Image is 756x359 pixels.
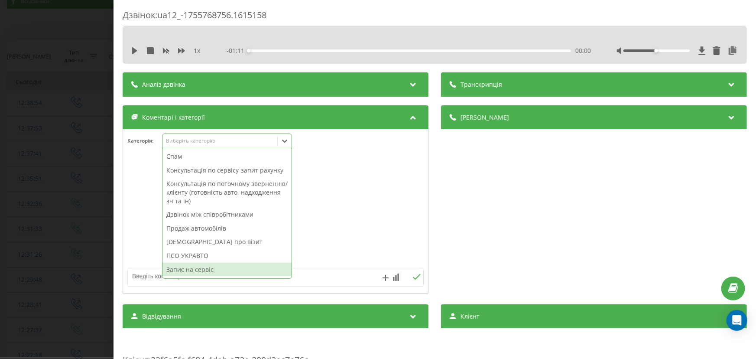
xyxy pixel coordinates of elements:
div: [DEMOGRAPHIC_DATA] про візит [162,235,292,249]
div: Виберіть категорію [165,137,274,144]
span: 00:00 [575,46,591,55]
div: Accessibility label [247,49,250,52]
h4: Категорія : [127,138,162,144]
span: 1 x [194,46,200,55]
span: Транскрипція [461,80,502,89]
div: Придбання запасних частин [162,276,292,290]
div: Продаж автомобілів [162,222,292,235]
div: Запис на сервіс [162,263,292,277]
div: Спам [162,150,292,163]
div: Accessibility label [654,49,658,52]
span: Аналіз дзвінка [142,80,185,89]
div: Дзвінок : ua12_-1755768756.1615158 [123,9,747,26]
span: Клієнт [461,312,480,321]
span: - 01:11 [227,46,249,55]
div: Open Intercom Messenger [727,310,747,331]
div: Консультація по поточному зверненню/клієнту (готовність авто, надходження зч та ін) [162,177,292,208]
span: [PERSON_NAME] [461,113,509,122]
div: Дзвінок між співробітниками [162,208,292,222]
span: Відвідування [142,312,181,321]
div: ПСО УКРАВТО [162,249,292,263]
span: Коментарі і категорії [142,113,205,122]
div: Консультація по сервісу-запит рахунку [162,163,292,177]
